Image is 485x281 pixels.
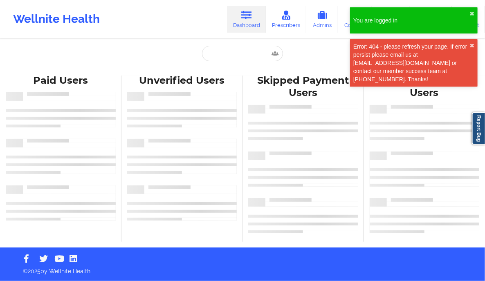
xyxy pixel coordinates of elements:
div: Skipped Payment Users [248,74,358,100]
button: close [469,42,474,49]
div: You are logged in [353,16,469,25]
div: Error: 404 - please refresh your page. If error persist please email us at [EMAIL_ADDRESS][DOMAIN... [353,42,469,83]
button: close [469,11,474,17]
a: Dashboard [227,6,266,33]
a: Coaches [338,6,372,33]
a: Report Bug [472,112,485,145]
div: Paid Users [6,74,116,87]
a: Prescribers [266,6,307,33]
a: Admins [306,6,338,33]
div: Unverified Users [127,74,237,87]
p: © 2025 by Wellnite Health [17,261,468,275]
